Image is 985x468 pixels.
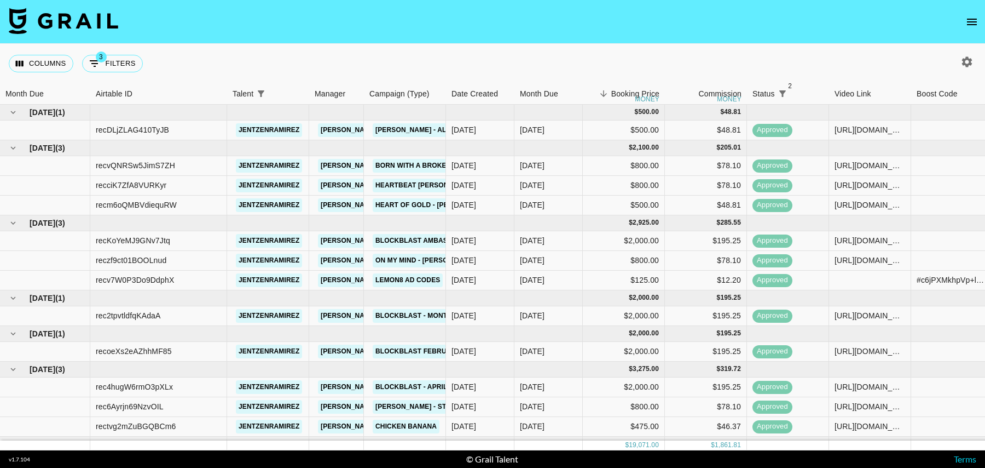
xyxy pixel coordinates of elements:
[514,83,583,105] div: Month Due
[633,440,659,449] div: 2,800.00
[752,180,792,191] span: approved
[96,381,173,392] div: rec4hugW6rmO3pXLx
[720,440,741,449] div: 273.35
[236,123,302,137] a: jentzenramirez
[752,311,792,321] span: approved
[373,234,573,248] a: BlockBlast Ambassador 1 Year Program - Month 1
[269,86,284,101] button: Sort
[747,83,829,105] div: Status
[55,107,65,118] span: ( 1 )
[752,236,792,246] span: approved
[717,440,721,449] div: $
[451,275,476,286] div: 23/12/2024
[638,107,659,117] div: 500.00
[520,199,544,210] div: Nov '24
[717,364,721,374] div: $
[829,83,911,105] div: Video Link
[9,8,118,34] img: Grail Talent
[55,142,65,153] span: ( 3 )
[724,107,741,117] div: 48.81
[90,83,227,105] div: Airtable ID
[364,83,446,105] div: Campaign (Type)
[717,329,721,338] div: $
[835,83,871,105] div: Video Link
[596,86,611,101] button: Sort
[451,83,498,105] div: Date Created
[917,83,958,105] div: Boost Code
[629,441,659,450] div: 19,071.00
[30,439,55,450] span: [DATE]
[96,199,177,210] div: recm6oQMBVdiequRW
[236,400,302,414] a: jentzenramirez
[665,121,747,140] div: $48.81
[520,381,544,392] div: Apr '25
[369,83,430,105] div: Campaign (Type)
[583,196,665,215] div: $500.00
[236,345,302,358] a: jentzenramirez
[629,364,633,374] div: $
[96,401,164,412] div: rec6Ayrjn69NzvOIL
[629,293,633,303] div: $
[5,140,21,156] button: hide children
[665,397,747,417] div: $78.10
[96,180,166,191] div: recciK7ZfA8VURKyr
[752,200,792,210] span: approved
[253,86,269,101] button: Show filters
[715,441,741,450] div: 1,861.81
[835,199,905,210] div: https://www.instagram.com/reel/DCVC5BOya52/?igsh=NzgyYTk0Y2YyNg%3D%3D
[633,293,659,303] div: 2,000.00
[451,199,476,210] div: 02/11/2024
[752,402,792,412] span: approved
[373,400,513,414] a: [PERSON_NAME] - STILL BAD | Couples
[236,420,302,433] a: jentzenramirez
[835,381,905,392] div: https://www.tiktok.com/@jentzenramirez/video/7499149781659323678?_r=1&_t=ZP-8vyCDf2Qza2
[752,125,792,135] span: approved
[583,306,665,326] div: $2,000.00
[835,180,905,191] div: https://www.tiktok.com/@jentzenramirez/video/7442098509488065835?_r=1&_t=8rkyPGi0U2t
[373,198,594,212] a: Heart Of Gold - [PERSON_NAME] 🎵 | [PERSON_NAME].Wanya
[665,196,747,215] div: $48.81
[236,380,302,394] a: jentzenramirez
[96,346,172,357] div: recoeXs2eAZhhMF85
[5,215,21,231] button: hide children
[520,83,558,105] div: Month Due
[446,83,514,105] div: Date Created
[790,86,806,101] button: Sort
[253,86,269,101] div: 1 active filter
[629,218,633,227] div: $
[665,271,747,290] div: $12.20
[629,143,633,152] div: $
[520,346,544,357] div: Feb '25
[30,293,55,304] span: [DATE]
[835,310,905,321] div: https://www.tiktok.com/@jentzenramirez/video/7462901695752752415?_r=1&_t=ZT-8tLUxRrBKZC
[451,180,476,191] div: 14/11/2024
[373,420,439,433] a: Chicken Banana
[520,235,544,246] div: Dec '24
[96,160,175,171] div: recvQNRSw5JimS7ZH
[9,456,30,463] div: v 1.7.104
[520,124,544,135] div: Oct '24
[5,105,21,120] button: hide children
[373,159,537,173] a: Born With a Broken Heart [PERSON_NAME]
[752,382,792,392] span: approved
[451,255,476,266] div: 10/12/2024
[520,160,544,171] div: Nov '24
[236,234,302,248] a: jentzenramirez
[752,83,775,105] div: Status
[635,107,639,117] div: $
[373,309,460,323] a: BlockBlast - Month 2
[236,159,302,173] a: jentzenramirez
[451,310,476,321] div: 06/01/2025
[318,400,496,414] a: [PERSON_NAME][EMAIL_ADDRESS][DOMAIN_NAME]
[717,96,741,102] div: money
[633,364,659,374] div: 3,275.00
[451,235,476,246] div: 07/12/2024
[96,235,170,246] div: recKoYeMJ9GNv7Jtq
[96,124,169,135] div: recDLjZLAG410TyJB
[698,83,741,105] div: Commission
[665,306,747,326] div: $195.25
[720,329,741,338] div: 195.25
[30,218,55,229] span: [DATE]
[629,440,633,449] div: $
[55,293,65,304] span: ( 1 )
